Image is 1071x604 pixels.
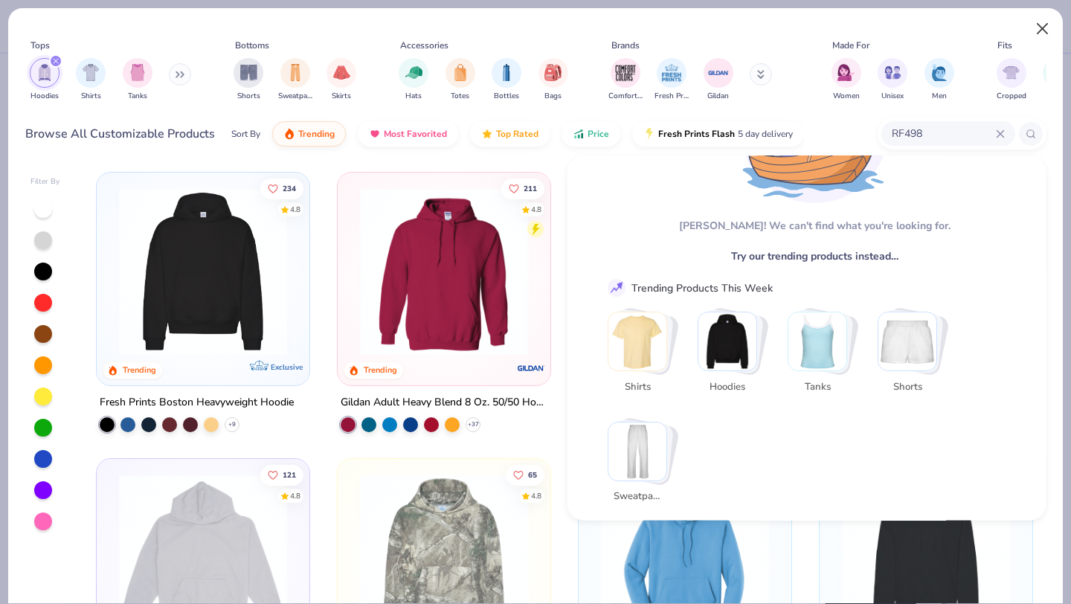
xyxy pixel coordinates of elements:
img: trend_line.gif [610,281,623,295]
span: 65 [528,471,537,478]
img: Comfort Colors Image [614,62,637,84]
span: Bottles [494,91,519,102]
img: 01756b78-01f6-4cc6-8d8a-3c30c1a0c8ac [353,187,535,356]
span: Shirts [81,91,101,102]
img: Hoodies [698,312,756,370]
button: filter button [123,58,152,102]
img: Men Image [931,64,948,81]
button: Like [501,178,544,199]
img: a164e800-7022-4571-a324-30c76f641635 [535,187,718,356]
div: Filter By [30,176,60,187]
img: Gildan Image [707,62,730,84]
img: Fresh Prints Image [660,62,683,84]
button: filter button [234,58,263,102]
span: Try our trending products instead… [730,248,898,264]
button: filter button [924,58,954,102]
div: filter for Hoodies [30,58,59,102]
img: TopRated.gif [481,128,493,140]
span: Gildan [707,91,729,102]
span: Cropped [997,91,1026,102]
span: 121 [283,471,297,478]
div: filter for Comfort Colors [608,58,643,102]
button: Trending [272,121,346,147]
div: filter for Totes [446,58,475,102]
div: [PERSON_NAME]! We can't find what you're looking for. [678,218,950,234]
img: Hoodies Image [36,64,53,81]
span: Tanks [128,91,147,102]
div: Fits [997,39,1012,52]
span: Trending [298,128,335,140]
span: Women [833,91,860,102]
button: Stack Card Button Hoodies [698,312,766,400]
div: filter for Hats [399,58,428,102]
button: filter button [492,58,521,102]
img: Sweatpants [608,422,666,480]
span: Sweatpants [613,489,661,504]
button: filter button [446,58,475,102]
div: Accessories [400,39,448,52]
img: Hats Image [405,64,422,81]
div: Trending Products This Week [631,280,773,295]
img: Shorts Image [240,64,257,81]
span: 211 [524,184,537,192]
img: Unisex Image [884,64,901,81]
button: filter button [704,58,733,102]
div: filter for Women [832,58,861,102]
div: 4.8 [291,204,301,215]
div: filter for Bottles [492,58,521,102]
div: Sort By [231,127,260,141]
span: Fresh Prints Flash [658,128,735,140]
img: Sweatpants Image [287,64,303,81]
div: Bottoms [235,39,269,52]
div: filter for Men [924,58,954,102]
img: 91acfc32-fd48-4d6b-bdad-a4c1a30ac3fc [112,187,295,356]
div: Made For [832,39,869,52]
img: Tanks Image [129,64,146,81]
span: Skirts [332,91,351,102]
img: Cropped Image [1003,64,1020,81]
img: Totes Image [452,64,469,81]
span: Bags [544,91,562,102]
div: filter for Cropped [997,58,1026,102]
button: Close [1029,15,1057,43]
img: flash.gif [643,128,655,140]
div: filter for Fresh Prints [654,58,689,102]
span: Exclusive [271,362,303,372]
img: Shirts Image [83,64,100,81]
button: filter button [878,58,907,102]
button: Like [506,464,544,485]
img: Tanks [788,312,846,370]
span: Hoodies [30,91,59,102]
button: filter button [997,58,1026,102]
button: Fresh Prints Flash5 day delivery [632,121,804,147]
button: Top Rated [470,121,550,147]
div: filter for Unisex [878,58,907,102]
span: Unisex [881,91,904,102]
span: 5 day delivery [738,126,793,143]
button: filter button [654,58,689,102]
button: filter button [608,58,643,102]
span: Tanks [793,379,841,394]
span: Fresh Prints [654,91,689,102]
img: Bottles Image [498,64,515,81]
button: Most Favorited [358,121,458,147]
div: filter for Gildan [704,58,733,102]
span: Shorts [237,91,260,102]
input: Try "T-Shirt" [890,125,996,142]
span: Shorts [883,379,931,394]
span: Sweatpants [278,91,312,102]
button: filter button [832,58,861,102]
button: Stack Card Button Sweatpants [608,421,676,510]
div: filter for Skirts [327,58,356,102]
div: filter for Sweatpants [278,58,312,102]
span: Most Favorited [384,128,447,140]
span: 234 [283,184,297,192]
button: Stack Card Button Shorts [878,312,946,400]
div: Browse All Customizable Products [25,125,215,143]
span: Price [588,128,609,140]
button: Like [261,464,304,485]
span: Hoodies [703,379,751,394]
button: Price [562,121,620,147]
button: filter button [538,58,568,102]
span: Hats [405,91,422,102]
